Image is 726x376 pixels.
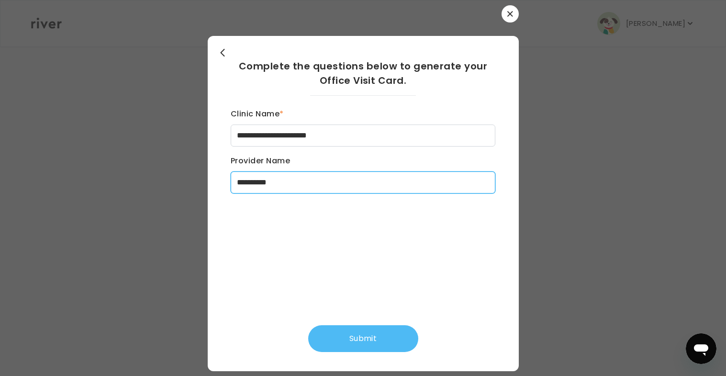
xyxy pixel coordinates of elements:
label: Clinic Name [231,107,495,121]
label: Provider Name [231,154,495,168]
h2: Complete the questions below to generate your Office Visit Card. [231,59,495,88]
input: providerName [231,171,495,194]
iframe: Button to launch messaging window [686,333,716,364]
button: Submit [308,325,418,352]
input: clinicName [231,125,495,147]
